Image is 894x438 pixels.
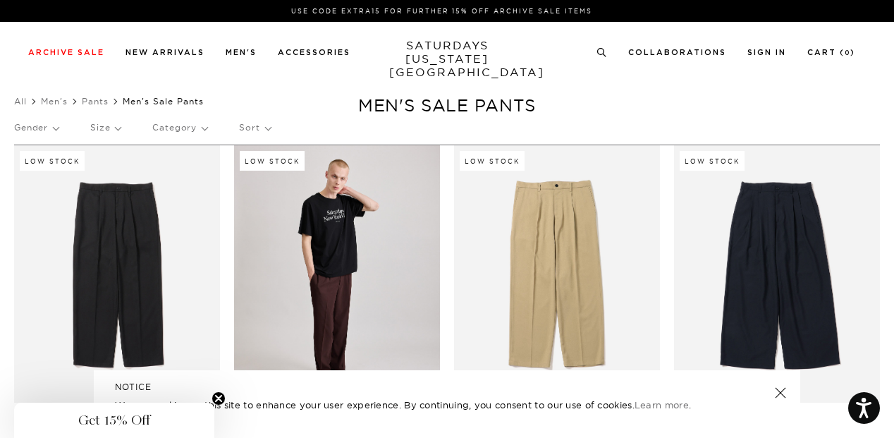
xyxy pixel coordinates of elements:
a: Accessories [278,49,350,56]
span: Get 15% Off [78,412,150,429]
a: All [14,96,27,107]
p: Category [152,111,207,144]
div: Low Stock [240,151,305,171]
a: Collaborations [628,49,726,56]
small: 0 [845,50,850,56]
div: Low Stock [680,151,745,171]
p: Size [90,111,121,144]
a: Sign In [747,49,786,56]
p: Use Code EXTRA15 for Further 15% Off Archive Sale Items [34,6,850,16]
button: Close teaser [212,391,226,406]
p: We use cookies on this site to enhance your user experience. By continuing, you consent to our us... [115,398,729,412]
p: Gender [14,111,59,144]
span: Men's Sale Pants [123,96,204,107]
a: Learn more [635,399,689,410]
div: Get 15% OffClose teaser [14,403,214,438]
a: New Arrivals [125,49,204,56]
a: Pants [82,96,109,107]
h5: NOTICE [115,381,779,394]
div: Low Stock [460,151,525,171]
a: Men's [41,96,68,107]
p: Sort [239,111,270,144]
a: Archive Sale [28,49,104,56]
a: Men's [226,49,257,56]
div: Low Stock [20,151,85,171]
a: SATURDAYS[US_STATE][GEOGRAPHIC_DATA] [389,39,506,79]
a: Cart (0) [807,49,855,56]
